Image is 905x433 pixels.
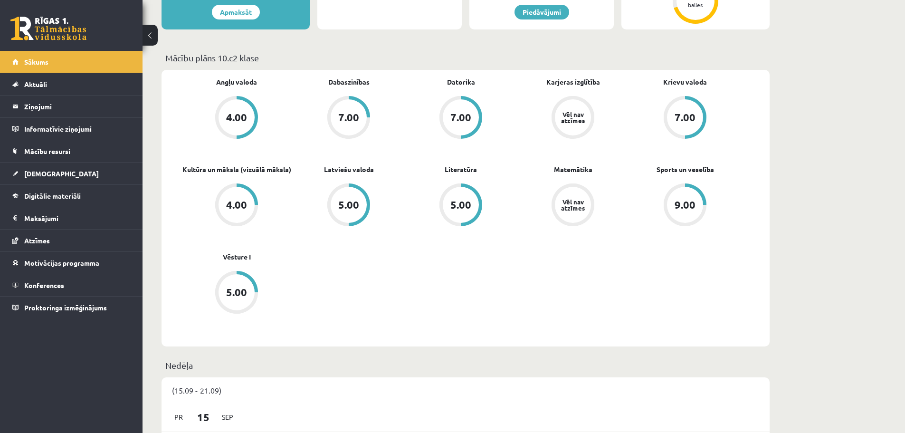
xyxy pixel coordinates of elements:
[447,77,475,87] a: Datorika
[629,183,741,228] a: 9.00
[24,169,99,178] span: [DEMOGRAPHIC_DATA]
[24,96,131,117] legend: Ziņojumi
[24,281,64,289] span: Konferences
[226,200,247,210] div: 4.00
[405,183,517,228] a: 5.00
[24,259,99,267] span: Motivācijas programma
[24,58,48,66] span: Sākums
[226,287,247,298] div: 5.00
[12,230,131,251] a: Atzīmes
[675,200,695,210] div: 9.00
[218,410,238,424] span: Sep
[181,96,293,141] a: 4.00
[162,377,770,403] div: (15.09 - 21.09)
[226,112,247,123] div: 4.00
[517,183,629,228] a: Vēl nav atzīmes
[514,5,569,19] a: Piedāvājumi
[12,207,131,229] a: Maksājumi
[657,164,714,174] a: Sports un veselība
[10,17,86,40] a: Rīgas 1. Tālmācības vidusskola
[212,5,260,19] a: Apmaksāt
[546,77,600,87] a: Karjeras izglītība
[12,297,131,318] a: Proktoringa izmēģinājums
[24,303,107,312] span: Proktoringa izmēģinājums
[12,163,131,184] a: [DEMOGRAPHIC_DATA]
[560,111,586,124] div: Vēl nav atzīmes
[12,252,131,274] a: Motivācijas programma
[12,185,131,207] a: Digitālie materiāli
[165,51,766,64] p: Mācību plāns 10.c2 klase
[165,359,766,372] p: Nedēļa
[169,410,189,424] span: Pr
[181,271,293,316] a: 5.00
[24,80,47,88] span: Aktuāli
[629,96,741,141] a: 7.00
[12,96,131,117] a: Ziņojumi
[554,164,592,174] a: Matemātika
[12,118,131,140] a: Informatīvie ziņojumi
[12,51,131,73] a: Sākums
[560,199,586,211] div: Vēl nav atzīmes
[24,236,50,245] span: Atzīmes
[450,200,471,210] div: 5.00
[216,77,257,87] a: Angļu valoda
[338,112,359,123] div: 7.00
[324,164,374,174] a: Latviešu valoda
[223,252,251,262] a: Vēsture I
[189,409,218,425] span: 15
[24,118,131,140] legend: Informatīvie ziņojumi
[293,183,405,228] a: 5.00
[450,112,471,123] div: 7.00
[182,164,291,174] a: Kultūra un māksla (vizuālā māksla)
[328,77,370,87] a: Dabaszinības
[338,200,359,210] div: 5.00
[24,147,70,155] span: Mācību resursi
[405,96,517,141] a: 7.00
[675,112,695,123] div: 7.00
[663,77,707,87] a: Krievu valoda
[293,96,405,141] a: 7.00
[517,96,629,141] a: Vēl nav atzīmes
[181,183,293,228] a: 4.00
[681,2,710,8] div: balles
[12,274,131,296] a: Konferences
[12,140,131,162] a: Mācību resursi
[445,164,477,174] a: Literatūra
[24,207,131,229] legend: Maksājumi
[12,73,131,95] a: Aktuāli
[24,192,81,200] span: Digitālie materiāli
